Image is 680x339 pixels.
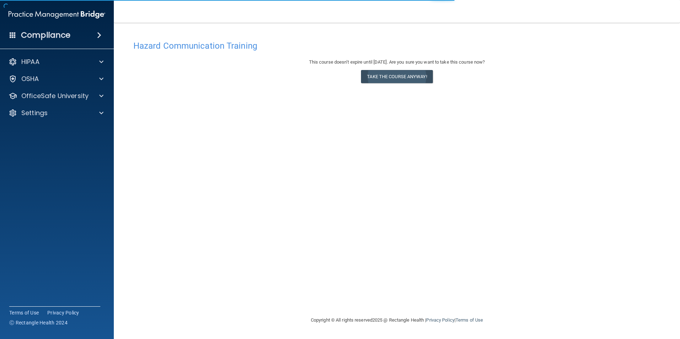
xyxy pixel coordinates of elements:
a: Privacy Policy [47,309,79,316]
p: OfficeSafe University [21,92,89,100]
button: Take the course anyway! [361,70,432,83]
a: OSHA [9,75,103,83]
a: Terms of Use [456,317,483,323]
a: Privacy Policy [426,317,454,323]
img: PMB logo [9,7,105,22]
a: Settings [9,109,103,117]
a: HIPAA [9,58,103,66]
div: This course doesn’t expire until [DATE]. Are you sure you want to take this course now? [133,58,660,66]
a: Terms of Use [9,309,39,316]
h4: Hazard Communication Training [133,41,660,50]
p: Settings [21,109,48,117]
p: OSHA [21,75,39,83]
span: Ⓒ Rectangle Health 2024 [9,319,68,326]
h4: Compliance [21,30,70,40]
div: Copyright © All rights reserved 2025 @ Rectangle Health | | [267,309,527,332]
p: HIPAA [21,58,39,66]
a: OfficeSafe University [9,92,103,100]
